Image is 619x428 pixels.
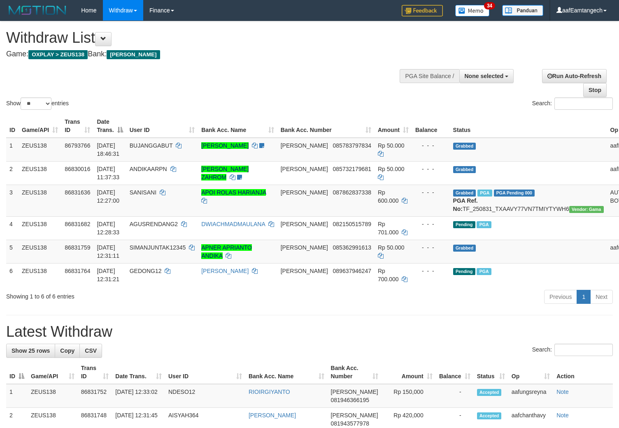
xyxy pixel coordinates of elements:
td: 1 [6,384,28,408]
span: Show 25 rows [12,347,50,354]
a: Previous [544,290,577,304]
th: Bank Acc. Number: activate to sort column ascending [277,114,375,138]
a: Show 25 rows [6,344,55,358]
span: 86831636 [65,189,90,196]
div: - - - [415,220,447,228]
span: [PERSON_NAME] [331,412,378,419]
span: Copy 089637946247 to clipboard [333,268,371,274]
span: [PERSON_NAME] [281,189,328,196]
a: Stop [583,83,607,97]
span: [PERSON_NAME] [281,166,328,172]
td: Rp 150,000 [382,384,436,408]
div: - - - [415,267,447,275]
span: Accepted [477,412,502,419]
td: 86831752 [78,384,112,408]
img: panduan.png [502,5,543,16]
td: ZEUS138 [19,240,61,263]
th: Balance: activate to sort column ascending [436,361,474,384]
th: Op: activate to sort column ascending [508,361,553,384]
th: Amount: activate to sort column ascending [375,114,412,138]
td: 4 [6,216,19,240]
th: Amount: activate to sort column ascending [382,361,436,384]
span: None selected [465,73,504,79]
span: CSV [85,347,97,354]
span: Pending [453,221,475,228]
span: [DATE] 12:31:11 [97,244,119,259]
b: PGA Ref. No: [453,197,478,212]
span: Rp 700.000 [378,268,399,282]
th: ID: activate to sort column descending [6,361,28,384]
span: Rp 50.000 [378,166,405,172]
th: Status: activate to sort column ascending [474,361,508,384]
td: ZEUS138 [19,185,61,216]
a: [PERSON_NAME] [201,268,249,274]
a: 1 [577,290,591,304]
span: Grabbed [453,245,476,252]
span: 86831682 [65,221,90,227]
td: aafungsreyna [508,384,553,408]
span: [PERSON_NAME] [281,244,328,251]
h4: Game: Bank: [6,50,405,58]
th: Status [450,114,607,138]
span: Copy 082150515789 to clipboard [333,221,371,227]
span: ANDIKAARPN [130,166,167,172]
span: Copy [60,347,74,354]
span: Copy 085362991613 to clipboard [333,244,371,251]
input: Search: [554,344,613,356]
th: Trans ID: activate to sort column ascending [61,114,93,138]
a: APOI ROLAS HARIANJA [201,189,266,196]
td: - [436,384,474,408]
span: Pending [453,268,475,275]
div: - - - [415,141,447,150]
th: Bank Acc. Number: activate to sort column ascending [328,361,382,384]
span: Rp 50.000 [378,142,405,149]
th: Trans ID: activate to sort column ascending [78,361,112,384]
span: Marked by aafkaynarin [477,268,491,275]
span: Marked by aafkaynarin [477,221,491,228]
span: Copy 085783797834 to clipboard [333,142,371,149]
div: PGA Site Balance / [400,69,459,83]
span: [DATE] 12:28:33 [97,221,119,236]
input: Search: [554,97,613,110]
a: APNER APRIANTO ANDIKA [201,244,252,259]
img: Feedback.jpg [402,5,443,16]
span: Copy 081946366195 to clipboard [331,397,369,403]
th: Game/API: activate to sort column ascending [19,114,61,138]
button: None selected [459,69,514,83]
div: - - - [415,165,447,173]
span: [PERSON_NAME] [281,268,328,274]
a: [PERSON_NAME] [249,412,296,419]
th: User ID: activate to sort column ascending [165,361,245,384]
a: Note [556,389,569,395]
th: ID [6,114,19,138]
a: CSV [79,344,102,358]
td: 3 [6,185,19,216]
img: Button%20Memo.svg [455,5,490,16]
a: Note [556,412,569,419]
img: MOTION_logo.png [6,4,69,16]
td: 5 [6,240,19,263]
span: 86793766 [65,142,90,149]
th: Action [553,361,613,384]
span: Accepted [477,389,502,396]
td: NDESO12 [165,384,245,408]
th: Game/API: activate to sort column ascending [28,361,78,384]
h1: Withdraw List [6,30,405,46]
a: Run Auto-Refresh [542,69,607,83]
span: PGA Pending [494,190,535,197]
a: [PERSON_NAME] ZAHROM [201,166,249,180]
a: [PERSON_NAME] [201,142,249,149]
span: Copy 081943577978 to clipboard [331,420,369,427]
th: Bank Acc. Name: activate to sort column ascending [245,361,328,384]
span: [DATE] 12:31:21 [97,268,119,282]
span: BUJANGGABUT [130,142,173,149]
td: ZEUS138 [19,263,61,287]
a: Next [590,290,613,304]
label: Search: [532,97,613,110]
span: Copy 087862837338 to clipboard [333,189,371,196]
span: Rp 701.000 [378,221,399,236]
td: [DATE] 12:33:02 [112,384,165,408]
span: [PERSON_NAME] [107,50,160,59]
span: [DATE] 11:37:33 [97,166,119,180]
span: GEDONG12 [130,268,162,274]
